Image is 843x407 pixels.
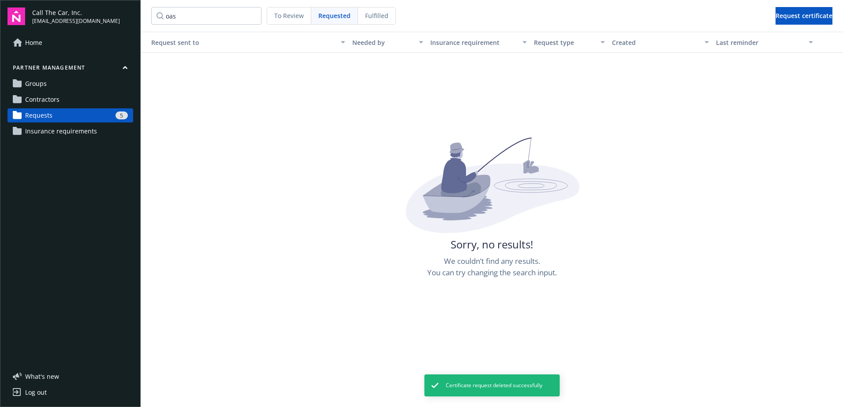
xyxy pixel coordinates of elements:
[7,92,133,107] a: Contractors
[776,7,832,25] button: Request certificate
[451,237,533,252] span: Sorry, no results!
[365,11,388,20] span: Fulfilled
[25,372,59,381] span: What ' s new
[25,385,47,400] div: Log out
[7,108,133,122] a: Requests5
[318,11,351,20] span: Requested
[32,8,120,17] span: Call The Car, Inc.
[25,36,42,50] span: Home
[430,38,518,47] div: Insurance requirement
[7,372,73,381] button: What's new
[7,7,25,25] img: navigator-logo.svg
[25,77,47,91] span: Groups
[116,111,128,119] div: 5
[32,7,133,25] button: Call The Car, Inc.[EMAIL_ADDRESS][DOMAIN_NAME]
[716,38,803,47] div: Last reminder
[352,38,414,47] div: Needed by
[25,92,60,107] span: Contractors
[25,124,97,138] span: Insurance requirements
[712,32,817,53] button: Last reminder
[7,64,133,75] button: Partner management
[534,38,595,47] div: Request type
[446,381,542,389] span: Certificate request deleted successfully
[444,255,540,267] span: We couldn’t find any results.
[776,11,832,20] span: Request certificate
[427,32,531,53] button: Insurance requirement
[274,11,304,20] span: To Review
[612,38,636,47] span: Created
[349,32,427,53] button: Needed by
[7,77,133,91] a: Groups
[7,124,133,138] a: Insurance requirements
[151,7,261,25] input: Search by...
[25,108,52,122] span: Requests
[32,17,120,25] span: [EMAIL_ADDRESS][DOMAIN_NAME]
[7,36,133,50] a: Home
[530,32,608,53] button: Request type
[144,38,336,47] div: Request sent to
[427,267,557,278] span: You can try changing the search input.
